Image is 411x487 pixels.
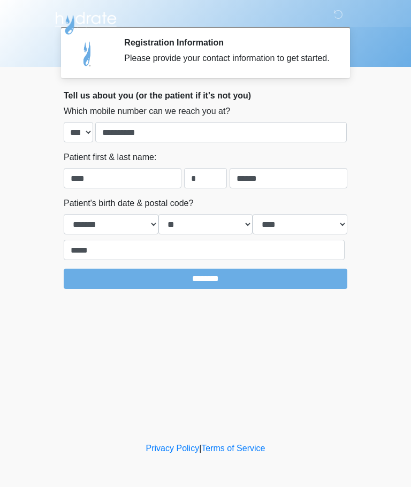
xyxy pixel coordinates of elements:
[201,444,265,453] a: Terms of Service
[64,90,347,101] h2: Tell us about you (or the patient if it's not you)
[199,444,201,453] a: |
[64,197,193,210] label: Patient's birth date & postal code?
[53,8,118,35] img: Hydrate IV Bar - Arcadia Logo
[72,37,104,70] img: Agent Avatar
[124,52,331,65] div: Please provide your contact information to get started.
[64,105,230,118] label: Which mobile number can we reach you at?
[64,151,156,164] label: Patient first & last name:
[146,444,200,453] a: Privacy Policy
